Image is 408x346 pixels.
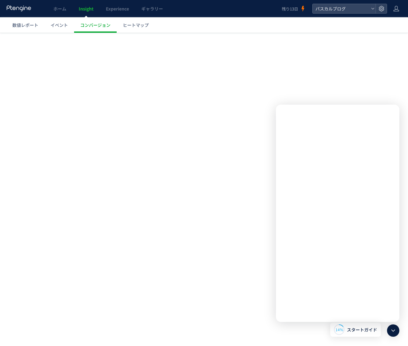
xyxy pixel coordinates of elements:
[347,327,377,333] span: スタートガイド
[141,6,163,12] span: ギャラリー
[79,6,94,12] span: Insight
[335,327,343,332] span: 14%
[53,6,66,12] span: ホーム
[12,22,38,28] span: 数値レポート
[80,22,110,28] span: コンバージョン
[123,22,149,28] span: ヒートマップ
[276,105,399,322] iframe: Intercom live chat
[51,22,68,28] span: イベント
[282,6,298,12] span: 残り13日
[106,6,129,12] span: Experience
[314,4,368,13] span: パスカルブログ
